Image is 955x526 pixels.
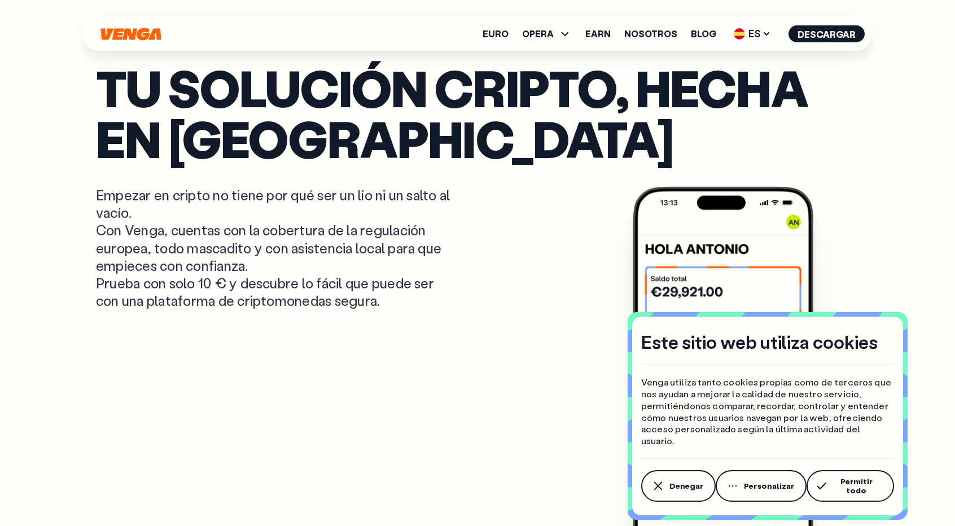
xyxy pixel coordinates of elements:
[624,29,677,38] a: Nosotros
[522,29,554,38] span: OPERA
[669,481,703,490] span: Denegar
[641,330,878,354] h4: Este sitio web utiliza cookies
[744,481,794,490] span: Personalizar
[585,29,611,38] a: Earn
[807,470,894,502] button: Permitir todo
[96,186,453,309] p: Empezar en cripto no tiene por qué ser un lío ni un salto al vacío. Con Venga, cuentas con la cob...
[730,25,775,43] span: ES
[96,62,859,164] p: Tu solución cripto, hecha en [GEOGRAPHIC_DATA]
[641,470,716,502] button: Denegar
[483,29,509,38] a: Euro
[641,376,894,447] p: Venga utiliza tanto cookies propias como de terceros que nos ayudan a mejorar la calidad de nuest...
[522,27,572,41] span: OPERA
[831,477,882,495] span: Permitir todo
[99,28,163,41] svg: Inicio
[716,470,807,502] button: Personalizar
[788,25,865,42] button: Descargar
[691,29,716,38] a: Blog
[734,28,745,40] img: flag-es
